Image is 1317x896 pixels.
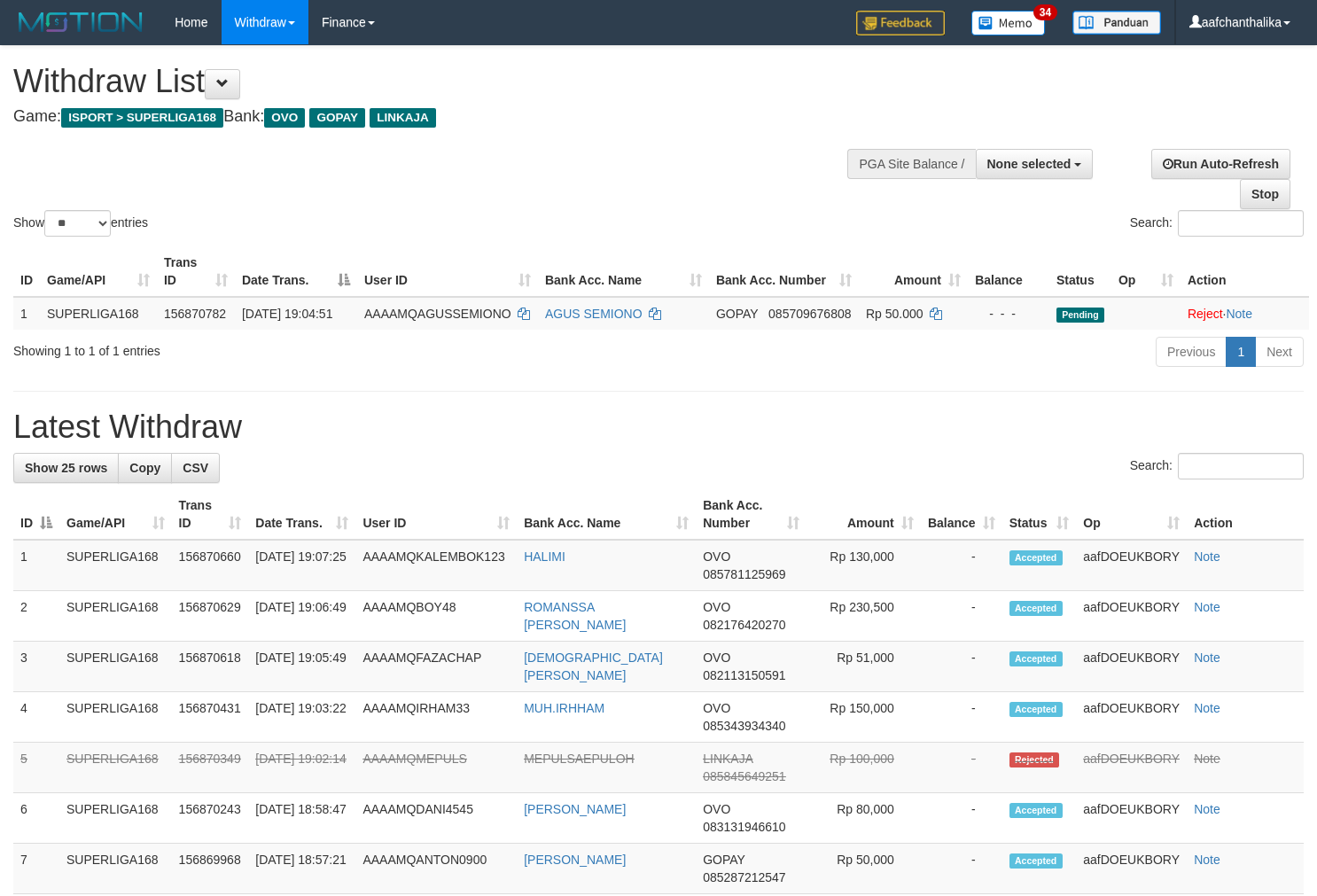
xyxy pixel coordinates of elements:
[807,642,920,692] td: Rp 51,000
[364,307,511,321] span: AAAAMQAGUSSEMIONO
[1151,149,1290,179] a: Run Auto-Refresh
[1076,489,1187,540] th: Op: activate to sort column ascending
[921,591,1002,642] td: -
[1255,337,1304,367] a: Next
[847,149,975,179] div: PGA Site Balance /
[1178,210,1304,237] input: Search:
[13,9,148,35] img: MOTION_logo.png
[59,844,172,894] td: SUPERLIGA168
[248,591,355,642] td: [DATE] 19:06:49
[807,692,920,743] td: Rp 150,000
[44,210,111,237] select: Showentries
[1072,11,1161,35] img: panduan.png
[13,210,148,237] label: Show entries
[1049,246,1111,297] th: Status
[1009,702,1063,717] span: Accepted
[13,489,59,540] th: ID: activate to sort column descending
[61,108,223,128] span: ISPORT > SUPERLIGA168
[59,540,172,591] td: SUPERLIGA168
[517,489,696,540] th: Bank Acc. Name: activate to sort column ascending
[921,540,1002,591] td: -
[921,642,1002,692] td: -
[524,651,663,682] a: [DEMOGRAPHIC_DATA][PERSON_NAME]
[703,618,785,632] span: Copy 082176420270 to clipboard
[1002,489,1077,540] th: Status: activate to sort column ascending
[248,793,355,844] td: [DATE] 18:58:47
[1076,743,1187,793] td: aafDOEUKBORY
[13,409,1304,445] h1: Latest Withdraw
[1240,179,1290,209] a: Stop
[1178,453,1304,479] input: Search:
[1033,4,1057,20] span: 34
[13,453,119,483] a: Show 25 rows
[1194,600,1220,614] a: Note
[357,246,538,297] th: User ID: activate to sort column ascending
[703,719,785,733] span: Copy 085343934340 to clipboard
[118,453,172,483] a: Copy
[235,246,357,297] th: Date Trans.: activate to sort column descending
[13,64,861,99] h1: Withdraw List
[987,157,1072,171] span: None selected
[703,870,785,884] span: Copy 085287212547 to clipboard
[1194,752,1220,766] a: Note
[1076,844,1187,894] td: aafDOEUKBORY
[703,668,785,682] span: Copy 082113150591 to clipboard
[1226,337,1256,367] a: 1
[1187,489,1304,540] th: Action
[1009,550,1063,565] span: Accepted
[856,11,945,35] img: Feedback.jpg
[40,246,157,297] th: Game/API: activate to sort column ascending
[1226,307,1252,321] a: Note
[1156,337,1227,367] a: Previous
[807,591,920,642] td: Rp 230,500
[703,549,730,564] span: OVO
[703,600,730,614] span: OVO
[172,489,249,540] th: Trans ID: activate to sort column ascending
[1076,591,1187,642] td: aafDOEUKBORY
[355,540,517,591] td: AAAAMQKALEMBOK123
[866,307,923,321] span: Rp 50.000
[538,246,709,297] th: Bank Acc. Name: activate to sort column ascending
[709,246,859,297] th: Bank Acc. Number: activate to sort column ascending
[524,752,634,766] a: MEPULSAEPULOH
[976,149,1094,179] button: None selected
[13,540,59,591] td: 1
[248,692,355,743] td: [DATE] 19:03:22
[172,642,249,692] td: 156870618
[1076,692,1187,743] td: aafDOEUKBORY
[1009,752,1059,767] span: Rejected
[129,461,160,475] span: Copy
[355,844,517,894] td: AAAAMQANTON0900
[1194,549,1220,564] a: Note
[1056,308,1104,323] span: Pending
[172,793,249,844] td: 156870243
[1194,651,1220,665] a: Note
[1009,601,1063,616] span: Accepted
[355,743,517,793] td: AAAAMQMEPULS
[171,453,220,483] a: CSV
[968,246,1049,297] th: Balance
[703,651,730,665] span: OVO
[13,642,59,692] td: 3
[1009,651,1063,666] span: Accepted
[703,701,730,715] span: OVO
[921,743,1002,793] td: -
[921,489,1002,540] th: Balance: activate to sort column ascending
[703,752,752,766] span: LINKAJA
[975,305,1042,323] div: - - -
[13,793,59,844] td: 6
[524,802,626,816] a: [PERSON_NAME]
[25,461,107,475] span: Show 25 rows
[59,489,172,540] th: Game/API: activate to sort column ascending
[524,853,626,867] a: [PERSON_NAME]
[13,246,40,297] th: ID
[172,591,249,642] td: 156870629
[1076,540,1187,591] td: aafDOEUKBORY
[248,743,355,793] td: [DATE] 19:02:14
[524,701,604,715] a: MUH.IRHHAM
[1194,701,1220,715] a: Note
[703,769,785,783] span: Copy 085845649251 to clipboard
[355,642,517,692] td: AAAAMQFAZACHAP
[921,793,1002,844] td: -
[59,692,172,743] td: SUPERLIGA168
